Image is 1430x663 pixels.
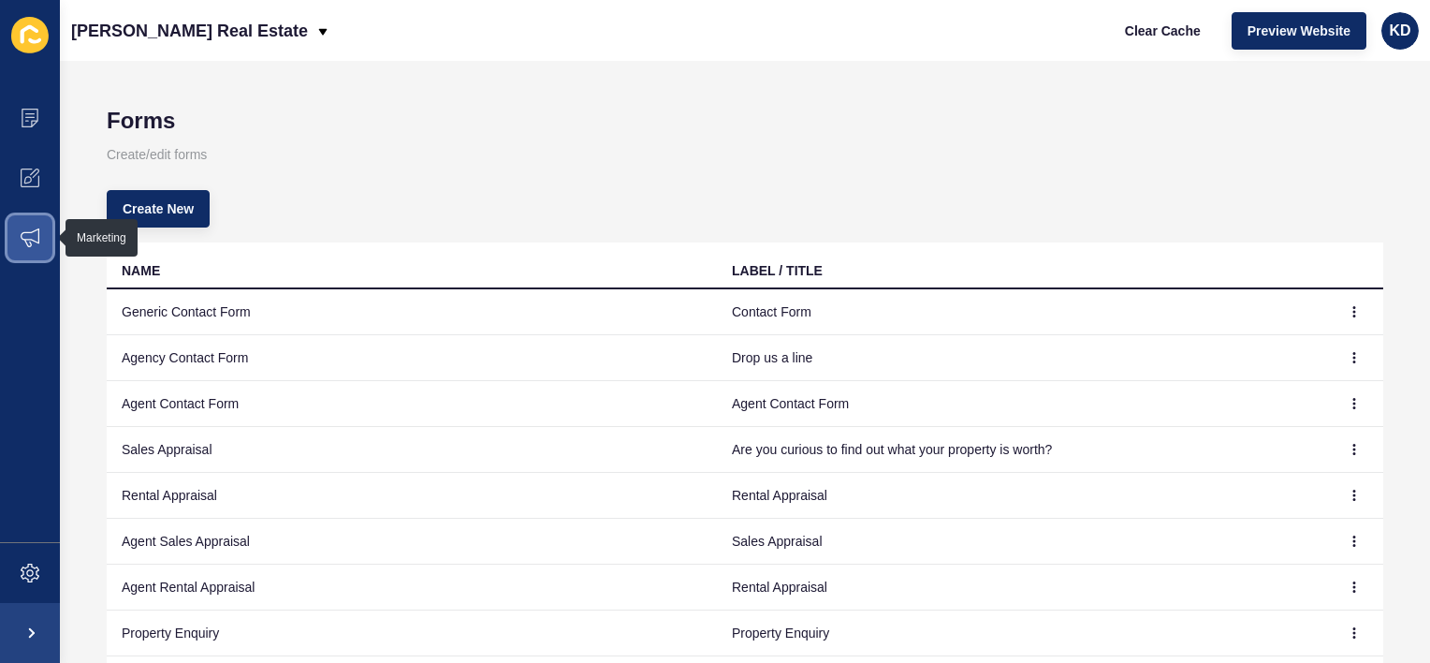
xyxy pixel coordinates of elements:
span: Clear Cache [1125,22,1201,40]
td: Rental Appraisal [107,473,717,519]
td: Sales Appraisal [107,427,717,473]
td: Rental Appraisal [717,473,1327,519]
td: Property Enquiry [717,611,1327,656]
h1: Forms [107,108,1383,134]
td: Contact Form [717,289,1327,335]
div: LABEL / TITLE [732,261,823,280]
span: Create New [123,199,194,218]
td: Agent Rental Appraisal [107,565,717,611]
td: Property Enquiry [107,611,717,656]
td: Agent Contact Form [107,381,717,427]
td: Agent Sales Appraisal [107,519,717,565]
button: Clear Cache [1109,12,1217,50]
div: NAME [122,261,160,280]
td: Are you curious to find out what your property is worth? [717,427,1327,473]
td: Agency Contact Form [107,335,717,381]
td: Sales Appraisal [717,519,1327,565]
button: Preview Website [1232,12,1366,50]
td: Generic Contact Form [107,289,717,335]
p: Create/edit forms [107,134,1383,175]
p: [PERSON_NAME] Real Estate [71,7,308,54]
td: Agent Contact Form [717,381,1327,427]
td: Rental Appraisal [717,565,1327,611]
span: KD [1389,22,1410,40]
td: Drop us a line [717,335,1327,381]
span: Preview Website [1248,22,1350,40]
div: Marketing [77,230,126,245]
button: Create New [107,190,210,228]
